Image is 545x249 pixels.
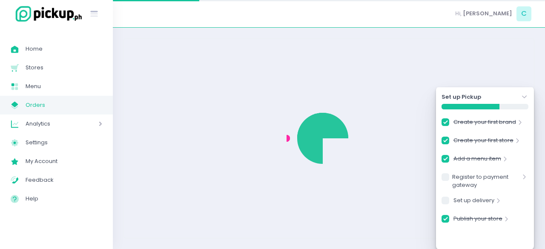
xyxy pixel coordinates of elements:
span: Orders [26,100,102,111]
strong: Set up Pickup [442,93,481,101]
span: Settings [26,137,102,148]
a: Register to payment gateway [452,173,520,189]
a: Publish your store [453,215,502,226]
a: Create your first store [453,136,513,148]
a: Create your first brand [453,118,516,129]
a: Set up delivery [453,196,494,208]
span: Home [26,43,102,54]
a: Add a menu item [453,155,501,166]
span: [PERSON_NAME] [463,9,512,18]
span: Stores [26,62,102,73]
span: Hi, [455,9,462,18]
span: Analytics [26,118,75,129]
span: My Account [26,156,102,167]
img: logo [11,5,83,23]
span: Feedback [26,175,102,186]
span: Help [26,193,102,204]
span: C [516,6,531,21]
span: Menu [26,81,102,92]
